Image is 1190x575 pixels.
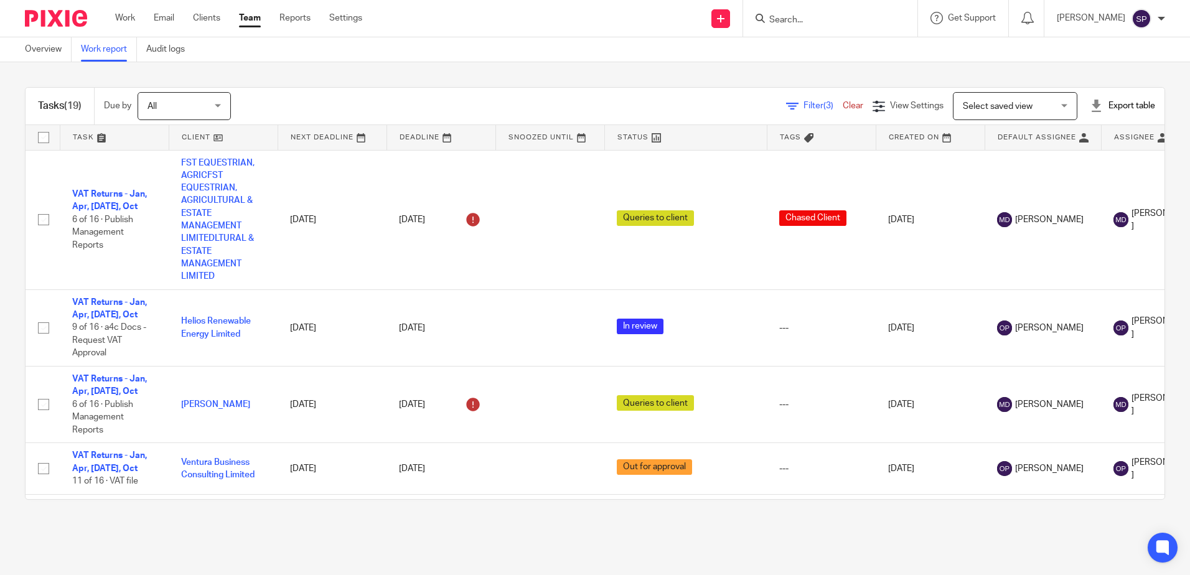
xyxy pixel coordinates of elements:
[72,477,138,485] span: 11 of 16 · VAT file
[963,102,1033,111] span: Select saved view
[181,317,251,338] a: Helios Renewable Energy Limited
[278,494,387,571] td: [DATE]
[997,397,1012,412] img: svg%3E
[876,443,985,494] td: [DATE]
[72,375,147,396] a: VAT Returns - Jan, Apr, [DATE], Oct
[72,190,147,211] a: VAT Returns - Jan, Apr, [DATE], Oct
[1090,100,1155,112] div: Export table
[278,289,387,366] td: [DATE]
[1113,397,1128,412] img: svg%3E
[181,159,255,281] a: FST EQUESTRIAN, AGRICFST EQUESTRIAN, AGRICULTURAL & ESTATE MANAGEMENT LIMITEDLTURAL & ESTATE MANA...
[997,320,1012,335] img: svg%3E
[1015,213,1084,226] span: [PERSON_NAME]
[617,319,663,334] span: In review
[876,494,985,571] td: [DATE]
[876,289,985,366] td: [DATE]
[399,462,483,475] div: [DATE]
[617,459,692,475] span: Out for approval
[780,134,801,141] span: Tags
[779,462,863,475] div: ---
[154,12,174,24] a: Email
[1113,320,1128,335] img: svg%3E
[1015,322,1084,334] span: [PERSON_NAME]
[768,15,880,26] input: Search
[890,101,944,110] span: View Settings
[104,100,131,112] p: Due by
[779,210,846,226] span: Chased Client
[115,12,135,24] a: Work
[1113,461,1128,476] img: svg%3E
[617,210,694,226] span: Queries to client
[617,395,694,411] span: Queries to client
[72,400,133,434] span: 6 of 16 · Publish Management Reports
[779,322,863,334] div: ---
[279,12,311,24] a: Reports
[1015,398,1084,411] span: [PERSON_NAME]
[1113,212,1128,227] img: svg%3E
[399,322,483,334] div: [DATE]
[25,10,87,27] img: Pixie
[399,395,483,414] div: [DATE]
[779,398,863,411] div: ---
[38,100,82,113] h1: Tasks
[25,37,72,62] a: Overview
[72,298,147,319] a: VAT Returns - Jan, Apr, [DATE], Oct
[148,102,157,111] span: All
[278,366,387,442] td: [DATE]
[278,150,387,289] td: [DATE]
[278,443,387,494] td: [DATE]
[81,37,137,62] a: Work report
[72,215,133,250] span: 6 of 16 · Publish Management Reports
[239,12,261,24] a: Team
[997,212,1012,227] img: svg%3E
[64,101,82,111] span: (19)
[329,12,362,24] a: Settings
[181,400,250,409] a: [PERSON_NAME]
[72,324,146,358] span: 9 of 16 · a4c Docs - Request VAT Approval
[193,12,220,24] a: Clients
[399,210,483,230] div: [DATE]
[876,150,985,289] td: [DATE]
[876,366,985,442] td: [DATE]
[1015,462,1084,475] span: [PERSON_NAME]
[843,101,863,110] a: Clear
[146,37,194,62] a: Audit logs
[948,14,996,22] span: Get Support
[997,461,1012,476] img: svg%3E
[181,458,255,479] a: Ventura Business Consulting Limited
[823,101,833,110] span: (3)
[803,101,843,110] span: Filter
[1131,9,1151,29] img: svg%3E
[72,451,147,472] a: VAT Returns - Jan, Apr, [DATE], Oct
[1057,12,1125,24] p: [PERSON_NAME]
